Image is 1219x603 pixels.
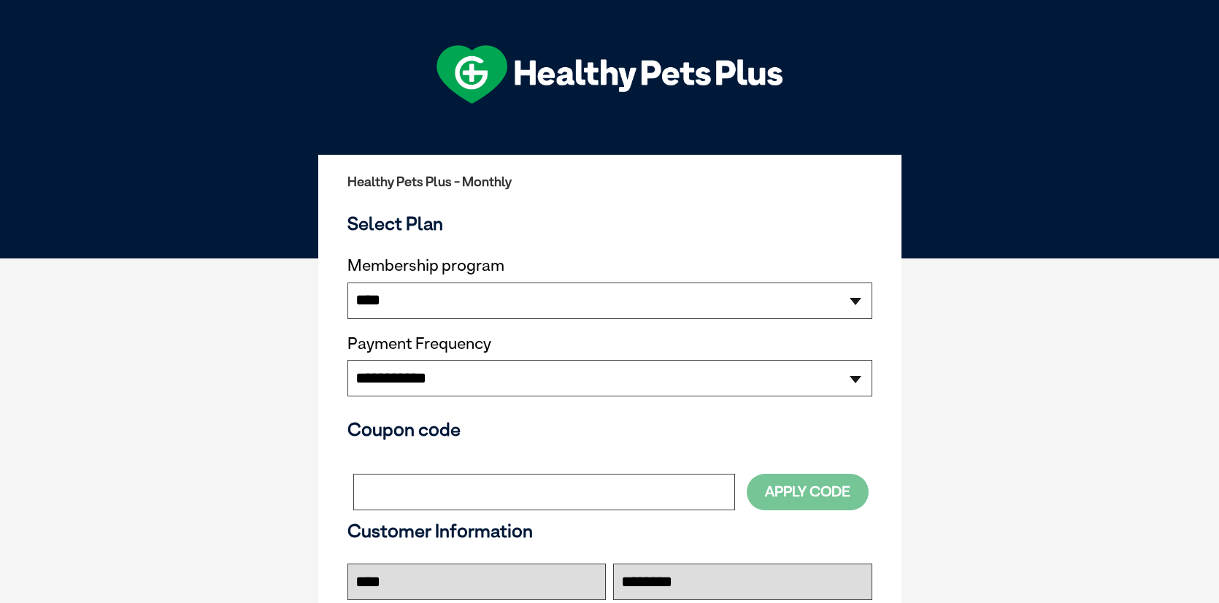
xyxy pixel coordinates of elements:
h3: Customer Information [347,520,872,542]
button: Apply Code [747,474,869,510]
label: Payment Frequency [347,334,491,353]
label: Membership program [347,256,872,275]
h3: Select Plan [347,212,872,234]
img: hpp-logo-landscape-green-white.png [437,45,782,104]
h3: Coupon code [347,418,872,440]
h2: Healthy Pets Plus - Monthly [347,174,872,189]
